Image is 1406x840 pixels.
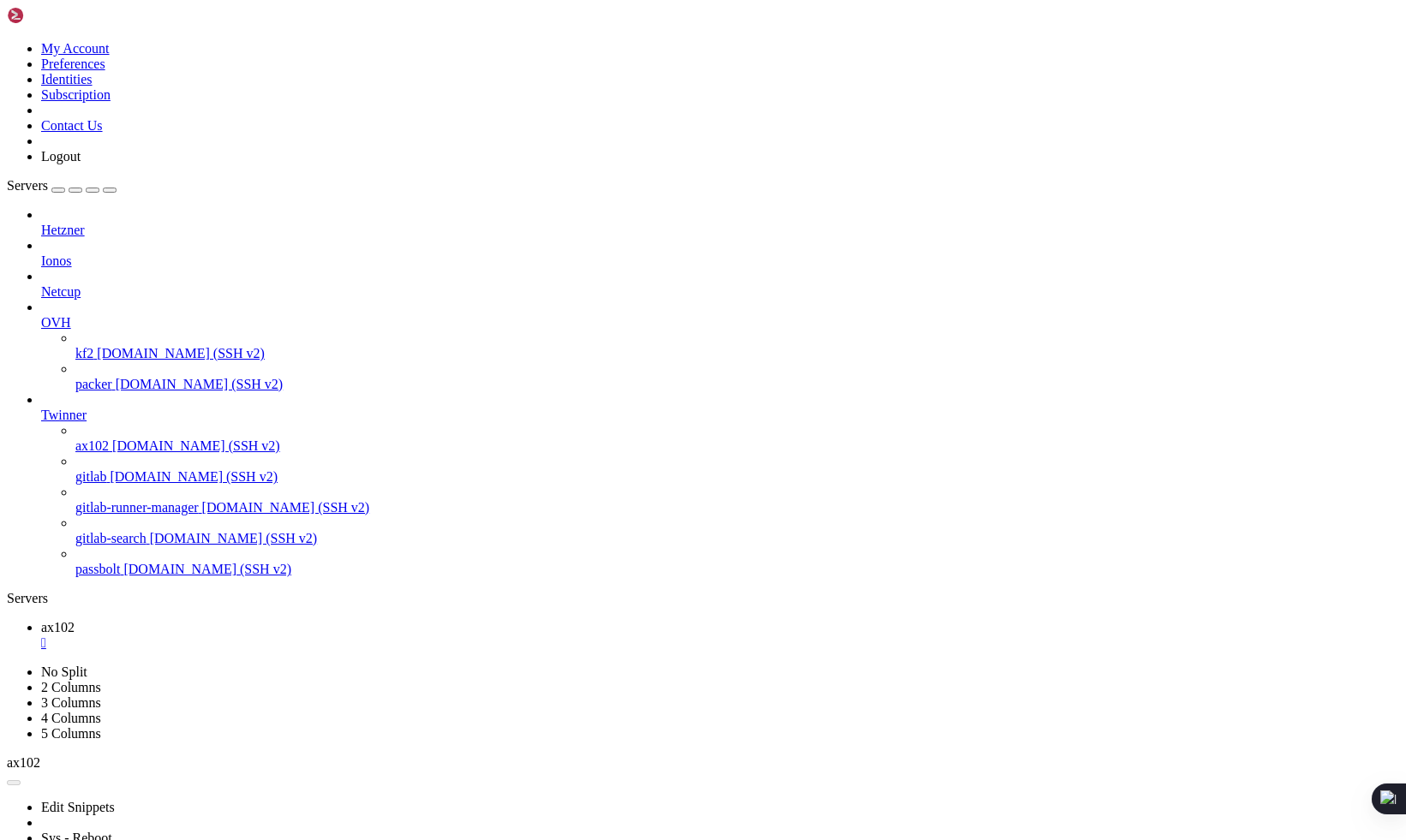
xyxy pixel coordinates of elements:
a: 3 Columns [41,695,101,710]
a: ax102 [DOMAIN_NAME] (SSH v2) [75,438,1399,454]
span: [DOMAIN_NAME] (SSH v2) [202,500,370,515]
span: Netcup [41,284,81,299]
span: packer [75,377,112,391]
span: Ionos [41,253,72,268]
a: Twinner [41,408,1399,423]
span: Servers [7,178,48,193]
a: Contact Us [41,118,103,133]
img: Shellngn [7,7,105,24]
a: Servers [7,178,117,193]
span: gitlab [75,469,106,484]
a: Identities [41,72,93,86]
a: OVH [41,315,1399,331]
a: gitlab-search [DOMAIN_NAME] (SSH v2) [75,531,1399,546]
span: [DOMAIN_NAME] (SSH v2) [150,531,318,545]
li: Twinner [41,392,1399,577]
a: My Account [41,41,110,56]
li: packer [DOMAIN_NAME] (SSH v2) [75,361,1399,392]
span: ax102 [75,438,109,453]
li: gitlab-search [DOMAIN_NAME] (SSH v2) [75,515,1399,546]
li: OVH [41,300,1399,392]
span: [DOMAIN_NAME] (SSH v2) [112,438,280,453]
div: Servers [7,591,1399,606]
a: Ionos [41,253,1399,269]
li: Ionos [41,238,1399,269]
div: (0, 0) [7,7,14,22]
a: Edit Snippets [41,800,115,814]
li: Hetzner [41,207,1399,238]
a: gitlab [DOMAIN_NAME] (SSH v2) [75,469,1399,485]
span: Hetzner [41,223,85,237]
a: Netcup [41,284,1399,300]
a: gitlab-runner-manager [DOMAIN_NAME] (SSH v2) [75,500,1399,515]
span: passbolt [75,562,120,576]
span: OVH [41,315,71,330]
a: No Split [41,664,87,679]
span: gitlab-search [75,531,147,545]
a: 4 Columns [41,711,101,725]
span: [DOMAIN_NAME] (SSH v2) [97,346,265,360]
span: gitlab-runner-manager [75,500,199,515]
span: ax102 [7,755,40,770]
li: passbolt [DOMAIN_NAME] (SSH v2) [75,546,1399,577]
li: Netcup [41,269,1399,300]
a: ax102 [41,620,1399,651]
span: kf2 [75,346,93,360]
a:  [41,635,1399,651]
a: 5 Columns [41,726,101,741]
li: gitlab [DOMAIN_NAME] (SSH v2) [75,454,1399,485]
span: ax102 [41,620,75,634]
a: kf2 [DOMAIN_NAME] (SSH v2) [75,346,1399,361]
li: gitlab-runner-manager [DOMAIN_NAME] (SSH v2) [75,485,1399,515]
a: passbolt [DOMAIN_NAME] (SSH v2) [75,562,1399,577]
span: Twinner [41,408,87,422]
span: [DOMAIN_NAME] (SSH v2) [116,377,284,391]
span: [DOMAIN_NAME] (SSH v2) [123,562,291,576]
a: packer [DOMAIN_NAME] (SSH v2) [75,377,1399,392]
a: Logout [41,149,81,164]
li: ax102 [DOMAIN_NAME] (SSH v2) [75,423,1399,454]
span: [DOMAIN_NAME] (SSH v2) [110,469,278,484]
a: Hetzner [41,223,1399,238]
a: Preferences [41,57,105,71]
a: Subscription [41,87,111,102]
a: 2 Columns [41,680,101,694]
li: kf2 [DOMAIN_NAME] (SSH v2) [75,331,1399,361]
